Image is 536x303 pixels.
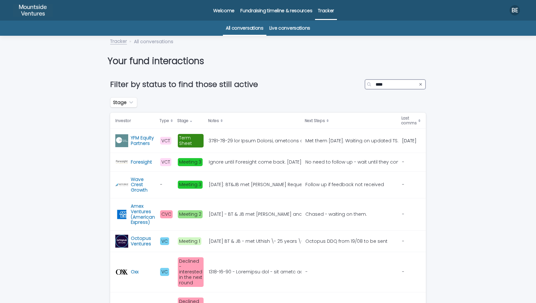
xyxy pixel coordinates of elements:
[131,177,155,193] a: Wave Crest Growth
[305,159,397,165] div: No need to follow up - wait until they come back to [GEOGRAPHIC_DATA].
[108,56,423,67] h1: Your fund interactions
[177,117,188,124] p: Stage
[402,269,420,275] p: -
[178,257,204,287] div: Declined - interested in the next round
[305,182,384,187] div: Follow up if feedback not received
[305,239,388,244] div: Octopus DDQ from 19/08 to be sent
[13,4,53,17] img: twZmyNITGKVq2kBU3Vg1
[209,182,300,187] div: [DATE]: BT&JB met [PERSON_NAME] Requested data room, would like to move forwards. [DATE]: [PERSON...
[178,181,203,189] div: Meeting 3
[209,269,300,275] div: 1318-16-90 - Loremipsu dol - sit ametc adipi - elitsedd ei tempor incid Ut Lab, Etdol, Magn ali e...
[160,137,171,145] div: VCT
[209,159,300,165] div: Ignore until Foresight come back. [DATE] BT met [PERSON_NAME] Rested headline terms: £10m valuati...
[305,269,308,275] div: -
[160,210,173,218] div: CVC
[110,231,431,252] tr: Octopus Ventures VCMeeting 1[DATE] BT & JB - met Uthish \- 25 years \- Do 5-6 per year \- £1-£15m...
[178,237,201,245] div: Meeting 1
[305,212,367,217] div: Chased - waiting on them.
[131,236,155,247] a: Octopus Ventures
[110,198,431,230] tr: Amex Ventures (American Express) CVCMeeting 2[DATE] - BT & JB met [PERSON_NAME] and [PERSON_NAME]...
[178,134,204,147] div: Term Sheet
[402,212,420,217] p: -
[110,80,362,89] h1: Filter by status to find those still active
[365,79,426,90] input: Search
[160,268,169,276] div: VC
[269,21,310,36] a: Live conversations
[209,212,300,217] div: [DATE] - BT & JB met [PERSON_NAME] and [PERSON_NAME] from Amex Ventures \- Part of Amex business ...
[510,5,520,15] div: BE
[159,117,169,124] p: Type
[110,252,431,292] tr: Oxx VCDeclined - interested in the next round1318-16-90 - Loremipsu dol - sit ametc adipi - elits...
[115,117,131,124] p: Investor
[131,159,152,165] a: Foresight
[178,158,203,166] div: Meeting 3
[110,37,127,44] a: Tracker
[401,115,417,127] p: Last comms
[160,237,169,245] div: VC
[402,239,420,244] p: -
[134,37,173,44] p: All conversations
[110,153,431,171] tr: Foresight VCTMeeting 3Ignore until Foresight come back. [DATE] BT met [PERSON_NAME] Rested headli...
[226,21,263,36] a: All conversations
[160,158,171,166] div: VCT
[110,171,431,198] tr: Wave Crest Growth -Meeting 3[DATE]: BT&JB met [PERSON_NAME] Requested data room, would like to mo...
[209,239,300,244] div: [DATE] BT & JB - met Uthish \- 25 years \- Do 5-6 per year \- £1-£15m \- Bsports \- Restaurants -...
[110,97,137,108] button: Stage
[402,182,420,187] p: -
[131,204,155,225] a: Amex Ventures (American Express)
[110,129,431,153] tr: YFM Equity Partners VCTTerm Sheet3781-78-29 lor Ipsum Dolorsi, ametcons adipisc ELI \- Sedd eiusm...
[402,159,420,165] p: -
[402,138,420,144] p: [DATE]
[305,117,325,124] p: Next Steps
[305,138,397,144] div: Met them [DATE]. Waiting on updated TS.
[208,117,219,124] p: Notes
[131,135,155,146] a: YFM Equity Partners
[178,210,203,218] div: Meeting 2
[160,182,173,187] p: -
[131,269,139,275] a: Oxx
[209,138,300,144] div: 3781-78-29 lor Ipsum Dolorsi, ametcons adipisc ELI \- Sedd eiusmodte inc utlabo etdolor \- Magnaa...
